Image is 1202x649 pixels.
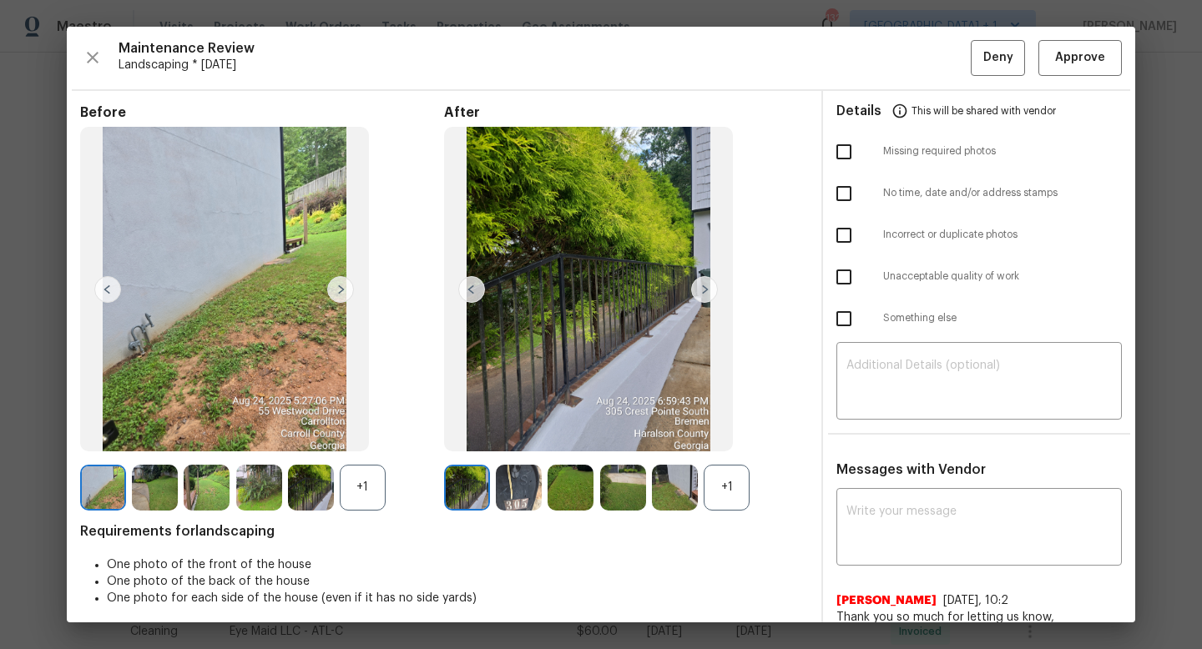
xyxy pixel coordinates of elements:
[836,592,937,609] span: [PERSON_NAME]
[107,556,808,573] li: One photo of the front of the house
[444,104,808,121] span: After
[107,573,808,590] li: One photo of the back of the house
[823,298,1135,340] div: Something else
[883,186,1122,200] span: No time, date and/or address stamps
[80,523,808,540] span: Requirements for landscaping
[80,104,444,121] span: Before
[943,595,1008,606] span: [DATE], 10:2
[1038,40,1122,76] button: Approve
[836,91,881,131] span: Details
[883,228,1122,242] span: Incorrect or duplicate photos
[883,144,1122,158] span: Missing required photos
[823,256,1135,298] div: Unacceptable quality of work
[119,40,971,57] span: Maintenance Review
[823,131,1135,173] div: Missing required photos
[883,311,1122,325] span: Something else
[823,214,1135,256] div: Incorrect or duplicate photos
[340,465,386,511] div: +1
[691,276,718,303] img: right-chevron-button-url
[119,57,971,73] span: Landscaping * [DATE]
[704,465,750,511] div: +1
[94,276,121,303] img: left-chevron-button-url
[107,590,808,606] li: One photo for each side of the house (even if it has no side yards)
[1055,48,1105,68] span: Approve
[912,91,1056,131] span: This will be shared with vendor
[458,276,485,303] img: left-chevron-button-url
[823,173,1135,214] div: No time, date and/or address stamps
[327,276,354,303] img: right-chevron-button-url
[836,463,986,476] span: Messages with Vendor
[971,40,1025,76] button: Deny
[983,48,1013,68] span: Deny
[883,269,1122,284] span: Unacceptable quality of work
